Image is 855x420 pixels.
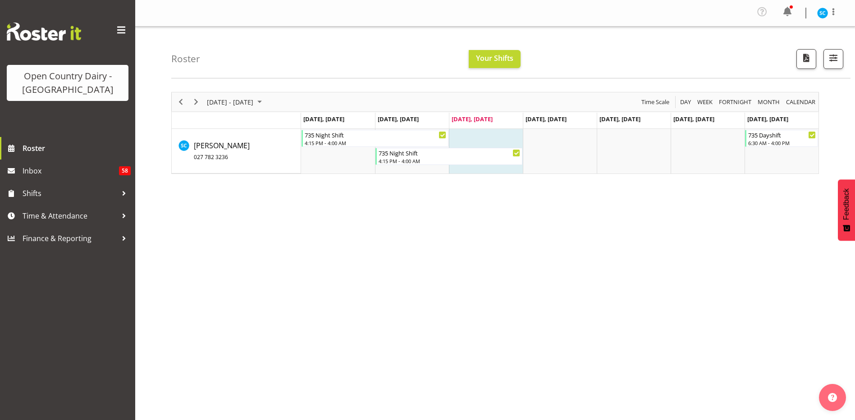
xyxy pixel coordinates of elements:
[785,96,817,108] button: Month
[469,50,521,68] button: Your Shifts
[16,69,119,96] div: Open Country Dairy - [GEOGRAPHIC_DATA]
[476,53,513,63] span: Your Shifts
[842,188,850,220] span: Feedback
[679,96,693,108] button: Timeline Day
[452,115,493,123] span: [DATE], [DATE]
[640,96,671,108] button: Time Scale
[756,96,782,108] button: Timeline Month
[748,130,816,139] div: 735 Dayshift
[696,96,713,108] span: Week
[171,92,819,174] div: Timeline Week of September 3, 2025
[302,130,448,147] div: Stuart Craig"s event - 735 Night Shift Begin From Monday, September 1, 2025 at 4:15:00 PM GMT+12:...
[745,130,818,147] div: Stuart Craig"s event - 735 Dayshift Begin From Sunday, September 7, 2025 at 6:30:00 AM GMT+12:00 ...
[206,96,266,108] button: September 01 - 07, 2025
[23,232,117,245] span: Finance & Reporting
[673,115,714,123] span: [DATE], [DATE]
[679,96,692,108] span: Day
[301,129,818,173] table: Timeline Week of September 3, 2025
[194,141,250,161] span: [PERSON_NAME]
[599,115,640,123] span: [DATE], [DATE]
[379,148,520,157] div: 735 Night Shift
[303,115,344,123] span: [DATE], [DATE]
[305,139,446,146] div: 4:15 PM - 4:00 AM
[718,96,753,108] button: Fortnight
[23,187,117,200] span: Shifts
[175,96,187,108] button: Previous
[172,129,301,173] td: Stuart Craig resource
[526,115,567,123] span: [DATE], [DATE]
[206,96,254,108] span: [DATE] - [DATE]
[188,92,204,111] div: Next
[119,166,131,175] span: 58
[7,23,81,41] img: Rosterit website logo
[305,130,446,139] div: 735 Night Shift
[379,157,520,164] div: 4:15 PM - 4:00 AM
[23,142,131,155] span: Roster
[194,140,250,162] a: [PERSON_NAME]027 782 3236
[173,92,188,111] div: Previous
[828,393,837,402] img: help-xxl-2.png
[785,96,816,108] span: calendar
[817,8,828,18] img: stuart-craig9761.jpg
[747,115,788,123] span: [DATE], [DATE]
[640,96,670,108] span: Time Scale
[838,179,855,241] button: Feedback - Show survey
[190,96,202,108] button: Next
[375,148,522,165] div: Stuart Craig"s event - 735 Night Shift Begin From Tuesday, September 2, 2025 at 4:15:00 PM GMT+12...
[796,49,816,69] button: Download a PDF of the roster according to the set date range.
[194,153,228,161] span: 027 782 3236
[378,115,419,123] span: [DATE], [DATE]
[823,49,843,69] button: Filter Shifts
[23,164,119,178] span: Inbox
[748,139,816,146] div: 6:30 AM - 4:00 PM
[23,209,117,223] span: Time & Attendance
[171,54,200,64] h4: Roster
[696,96,714,108] button: Timeline Week
[757,96,781,108] span: Month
